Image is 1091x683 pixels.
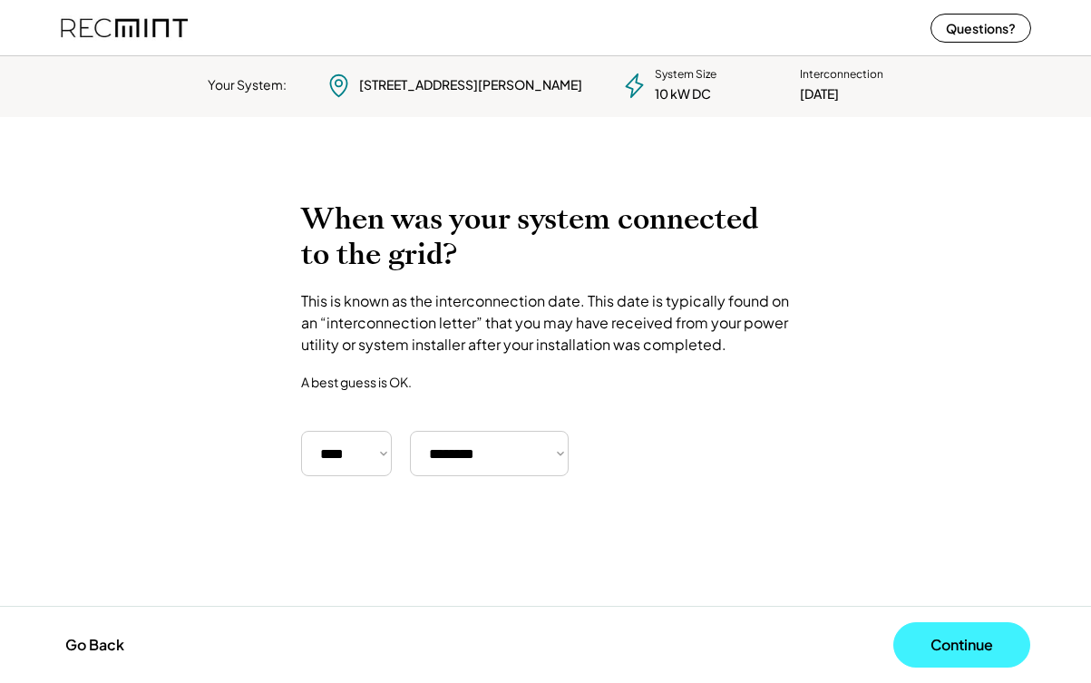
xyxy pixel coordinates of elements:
button: Continue [893,622,1030,668]
div: This is known as the interconnection date. This date is typically found on an “interconnection le... [301,290,791,356]
div: A best guess is OK. [301,374,412,390]
img: recmint-logotype%403x%20%281%29.jpeg [61,4,188,52]
button: Questions? [930,14,1031,43]
h2: When was your system connected to the grid? [301,201,791,272]
div: [DATE] [800,85,839,103]
div: [STREET_ADDRESS][PERSON_NAME] [359,76,582,94]
div: Your System: [208,76,287,94]
button: Go Back [60,625,130,665]
div: System Size [655,67,716,83]
div: 10 kW DC [655,85,711,103]
div: Interconnection [800,67,883,83]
